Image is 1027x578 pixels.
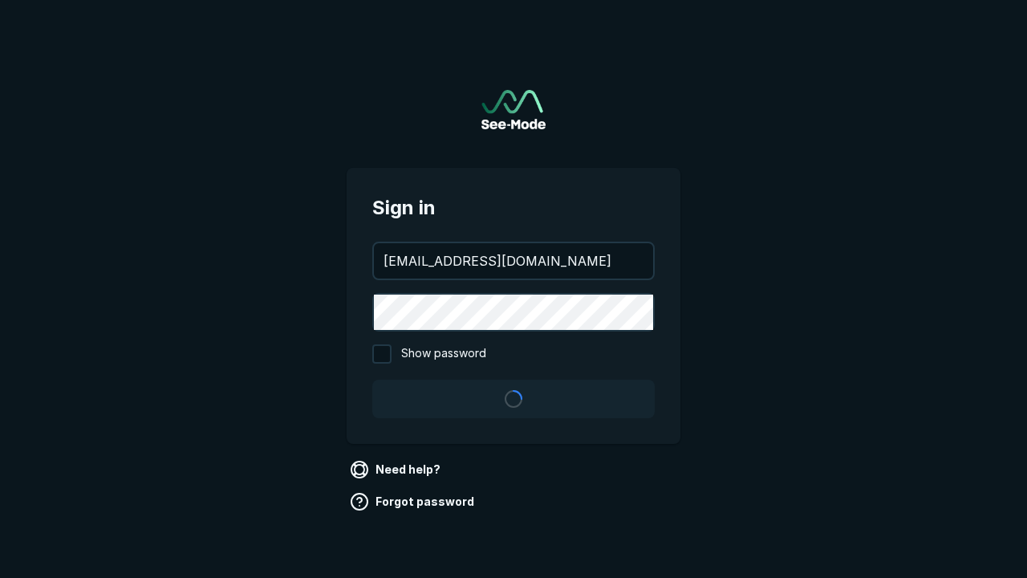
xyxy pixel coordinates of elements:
input: your@email.com [374,243,653,279]
a: Go to sign in [481,90,546,129]
a: Need help? [347,457,447,482]
a: Forgot password [347,489,481,515]
span: Show password [401,344,486,364]
span: Sign in [372,193,655,222]
img: See-Mode Logo [481,90,546,129]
